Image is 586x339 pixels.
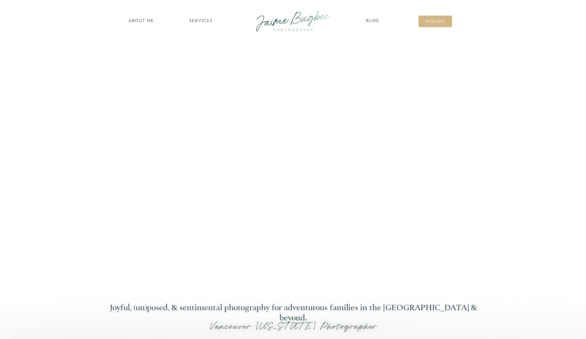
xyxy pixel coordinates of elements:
[182,18,220,25] a: SERVICES
[103,303,483,313] h2: Joyful, (un)posed, & sentimental photography for adventurous families in the [GEOGRAPHIC_DATA] & ...
[126,18,156,25] a: about ME
[422,19,449,25] a: inqUIre
[364,18,381,25] a: Blog
[100,321,486,336] h1: Vancouver [US_STATE] Photographer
